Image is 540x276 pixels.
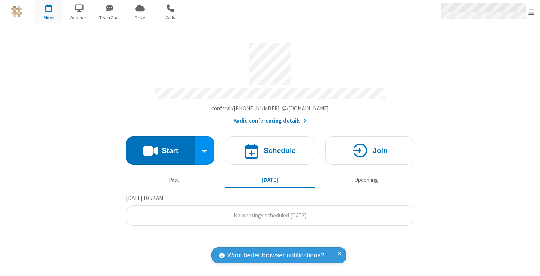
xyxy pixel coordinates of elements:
[227,250,324,260] span: Want better browser notifications?
[211,104,329,113] button: Copy my meeting room linkCopy my meeting room link
[126,136,195,165] button: Start
[521,256,534,271] iframe: Chat
[126,195,163,202] span: [DATE] 10:52 AM
[126,37,414,125] section: Account details
[11,6,22,17] img: QA Selenium DO NOT DELETE OR CHANGE
[156,14,184,21] span: Calls
[234,117,307,125] button: Audio conferencing details
[162,147,178,154] h4: Start
[195,136,215,165] div: Start conference options
[126,194,414,226] section: Today's Meetings
[373,147,388,154] h4: Join
[96,14,124,21] span: Team Chat
[126,14,154,21] span: Drive
[129,173,219,187] button: Past
[211,105,329,112] span: Copy my meeting room link
[325,136,414,165] button: Join
[225,173,315,187] button: [DATE]
[226,136,314,165] button: Schedule
[321,173,411,187] button: Upcoming
[234,212,306,219] span: No meetings scheduled [DATE]
[264,147,296,154] h4: Schedule
[35,14,63,21] span: Meet
[65,14,93,21] span: Webinars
